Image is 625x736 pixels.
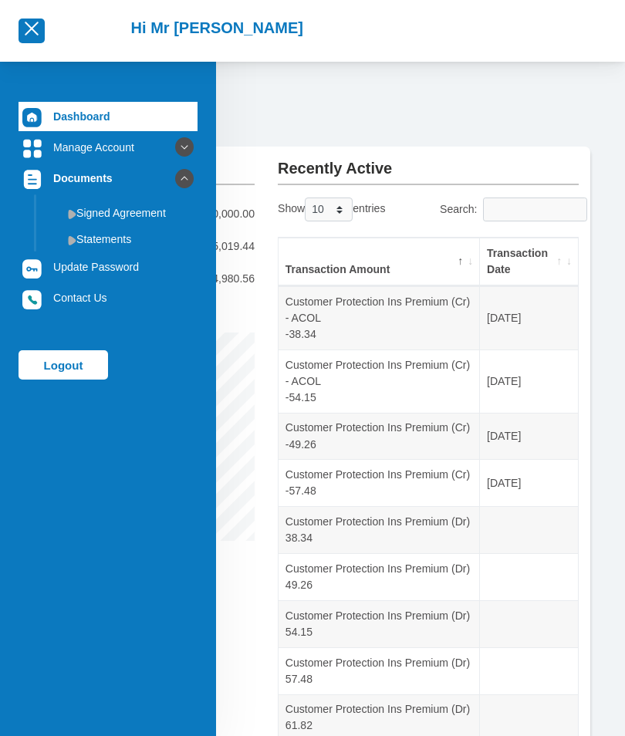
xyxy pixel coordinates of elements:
[279,506,480,553] td: Customer Protection Ins Premium (Dr) 38.34
[19,102,198,131] a: Dashboard
[480,459,578,506] td: [DATE]
[483,198,587,221] input: Search:
[480,286,578,349] td: [DATE]
[279,349,480,413] td: Customer Protection Ins Premium (Cr) - ACOL -54.15
[19,252,198,282] a: Update Password
[19,283,198,312] a: Contact Us
[278,198,385,221] label: Show entries
[305,198,353,221] select: Showentries
[279,286,480,349] td: Customer Protection Ins Premium (Cr) - ACOL -38.34
[440,198,579,221] label: Search:
[480,238,578,286] th: Transaction Date: activate to sort column ascending
[43,201,198,225] a: Signed Agreement
[279,459,480,506] td: Customer Protection Ins Premium (Cr) -57.48
[204,271,255,287] span: R4,980.56
[480,413,578,460] td: [DATE]
[198,206,255,222] span: R20,000.00
[198,238,255,255] span: R15,019.44
[279,600,480,647] td: Customer Protection Ins Premium (Dr) 54.15
[19,350,108,380] a: Logout
[68,209,76,219] img: menu arrow
[279,553,480,600] td: Customer Protection Ins Premium (Dr) 49.26
[279,647,480,694] td: Customer Protection Ins Premium (Dr) 57.48
[279,238,480,286] th: Transaction Amount: activate to sort column descending
[19,164,198,193] a: Documents
[68,235,76,245] img: menu arrow
[131,19,303,37] h2: Hi Mr [PERSON_NAME]
[480,349,578,413] td: [DATE]
[43,227,198,252] a: Statements
[279,413,480,460] td: Customer Protection Ins Premium (Cr) -49.26
[19,133,198,162] a: Manage Account
[278,147,579,177] h2: Recently Active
